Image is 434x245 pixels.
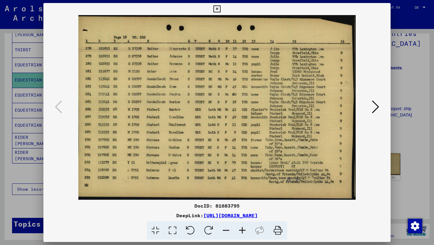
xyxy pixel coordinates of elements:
img: 001.jpg [64,15,370,200]
font: DocID: 81683795 [194,203,240,209]
font: DeepLink: [176,212,203,218]
a: [URL][DOMAIN_NAME] [203,212,258,218]
img: Change consent [408,219,422,233]
div: Change consent [407,218,422,233]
